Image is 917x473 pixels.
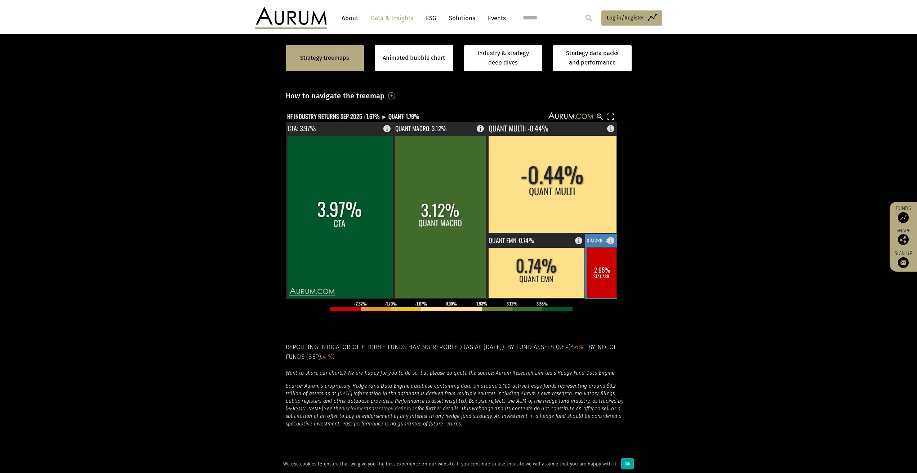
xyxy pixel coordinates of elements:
em: Information in the database is derived from multiple sources including Aurum’s own research, regu... [286,391,624,412]
input: Submit [582,11,596,25]
a: disclaimer [341,406,366,412]
a: Log in/Register [601,10,662,26]
em: See the [324,406,341,412]
a: ESG [422,12,440,25]
em: Source: Aurum’s proprietary Hedge Fund Data Engine database containing data on around 3,100 activ... [286,383,616,397]
a: Data & Insights [367,12,417,25]
span: Log in/Register [607,13,644,22]
img: Access Funds [898,212,909,223]
em: and [365,406,374,412]
span: 56% [572,343,583,351]
a: Strategy data packs and performance [553,45,632,71]
img: Share this post [898,234,909,245]
a: Strategy treemaps [300,53,349,63]
div: Share [893,228,913,245]
a: Industry & strategy deep dives [464,45,543,71]
a: Animated bubble chart [383,53,445,63]
a: About [338,12,362,25]
a: strategy definition [374,406,418,412]
a: Solutions [445,12,479,25]
img: Aurum [255,7,327,29]
em: for further details. This webpage and its contents do not constitute an offer to sell or a solici... [286,406,622,427]
h5: Reporting indicator of eligible funds having reported (as at [DATE]). By fund assets (Sep): . By ... [286,343,632,362]
h3: How to navigate the treemap [286,90,385,102]
img: Sign up to our newsletter [898,257,909,268]
a: Sign up [893,250,913,268]
span: 41% [322,353,333,361]
em: Want to share our charts? We are happy for you to do so, but please do quote the source: Aurum Re... [286,370,615,376]
a: Events [484,12,506,25]
div: Ok [621,458,634,469]
a: Funds [893,205,913,223]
